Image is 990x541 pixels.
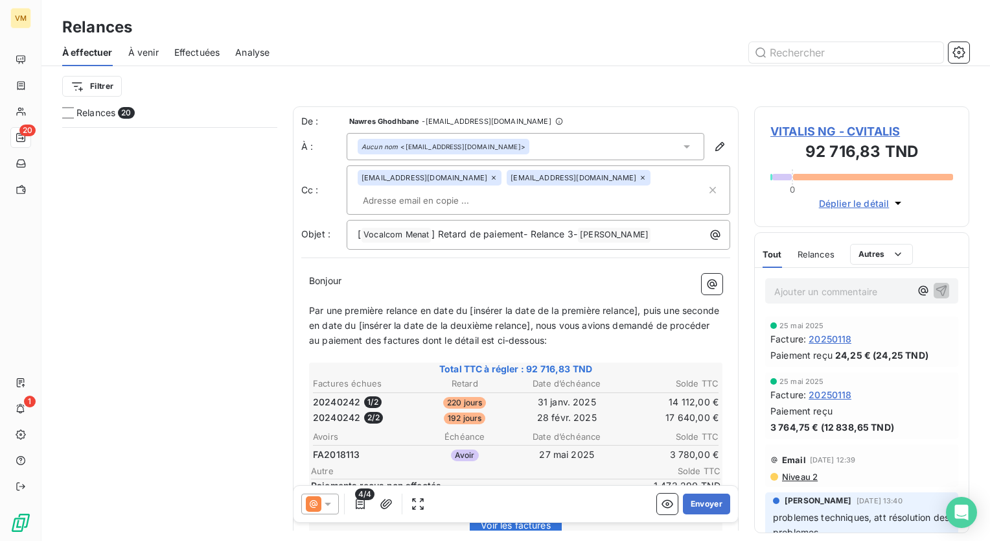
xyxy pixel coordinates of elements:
span: Effectuées [174,46,220,59]
div: <[EMAIL_ADDRESS][DOMAIN_NAME]> [362,142,525,151]
span: 192 jours [444,413,485,424]
button: Autres [850,244,913,265]
span: 25 mai 2025 [779,378,824,385]
span: - [EMAIL_ADDRESS][DOMAIN_NAME] [422,117,551,125]
input: Adresse email en copie ... [358,191,507,210]
span: Déplier le détail [819,197,890,210]
span: Analyse [235,46,270,59]
div: grid [62,127,277,541]
span: 1 [24,396,36,407]
span: [DATE] 12:39 [810,456,856,464]
img: Logo LeanPay [10,512,31,533]
span: [DATE] 13:40 [857,497,903,505]
span: À effectuer [62,46,113,59]
h3: Relances [62,16,132,39]
span: [PERSON_NAME] [578,228,650,243]
td: FA2018113 [312,448,413,462]
span: VITALIS NG - CVITALIS [770,123,953,140]
div: Open Intercom Messenger [946,497,977,528]
span: problemes techniques, att résolution des problemes [773,512,952,538]
span: -1 473,290 TND [643,479,720,492]
span: Email [782,455,806,465]
span: Nawres Ghodhbane [349,117,419,125]
span: Facture : [770,388,806,402]
span: 20 [19,125,36,136]
button: Filtrer [62,76,122,97]
span: Relances [798,249,835,259]
span: Facture : [770,332,806,346]
label: À : [301,140,347,153]
span: Paiements reçus non affectés [311,479,640,492]
span: [EMAIL_ADDRESS][DOMAIN_NAME] [511,174,636,182]
span: De : [301,115,347,128]
span: Autre [311,466,643,476]
span: Total TTC à régler : 92 716,83 TND [311,363,720,376]
span: 220 jours [443,397,486,409]
span: Avoir [451,450,479,461]
span: 0 [790,184,795,195]
span: [EMAIL_ADDRESS][DOMAIN_NAME] [362,174,487,182]
span: Tout [763,249,782,259]
th: Date d’échéance [516,377,617,391]
span: Relances [76,106,115,119]
button: Déplier le détail [815,196,909,211]
td: 14 112,00 € [619,395,720,409]
em: Aucun nom [362,142,398,151]
th: Solde TTC [619,430,720,444]
span: 3 764,75 € (12 838,65 TND) [770,420,894,434]
td: 3 780,00 € [619,448,720,462]
span: ] Retard de paiement- Relance 3- [432,228,577,239]
span: Bonjour [309,275,341,286]
div: VM [10,8,31,29]
th: Retard [415,377,516,391]
span: 20240242 [313,396,360,409]
span: [PERSON_NAME] [785,495,851,507]
input: Rechercher [749,42,943,63]
th: Solde TTC [619,377,720,391]
span: Paiement reçu [770,348,833,362]
span: À venir [128,46,159,59]
span: 2 / 2 [364,412,382,424]
th: Date d’échéance [516,430,617,444]
td: 31 janv. 2025 [516,395,617,409]
td: 17 640,00 € [619,411,720,425]
span: 4/4 [355,488,374,500]
h3: 92 716,83 TND [770,140,953,166]
span: 24,25 € (24,25 TND) [835,348,928,362]
th: Avoirs [312,430,413,444]
span: 20240242 [313,411,360,424]
span: Niveau 2 [781,472,818,482]
th: Échéance [415,430,516,444]
span: 20250118 [809,332,851,346]
span: Paiement reçu [770,404,833,418]
span: 1 / 2 [364,396,381,408]
td: 27 mai 2025 [516,448,617,462]
button: Envoyer [683,494,730,514]
span: [ [358,228,361,239]
span: 25 mai 2025 [779,322,824,330]
th: Factures échues [312,377,413,391]
span: 20 [118,107,134,119]
span: Solde TTC [643,466,720,476]
span: Objet : [301,228,330,239]
span: Voir les factures [481,520,551,531]
span: Par une première relance en date du [insérer la date de la première relance], puis une seconde en... [309,305,722,346]
td: 28 févr. 2025 [516,411,617,425]
label: Cc : [301,184,347,197]
span: Vocalcom Menat [362,228,431,243]
span: 20250118 [809,388,851,402]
